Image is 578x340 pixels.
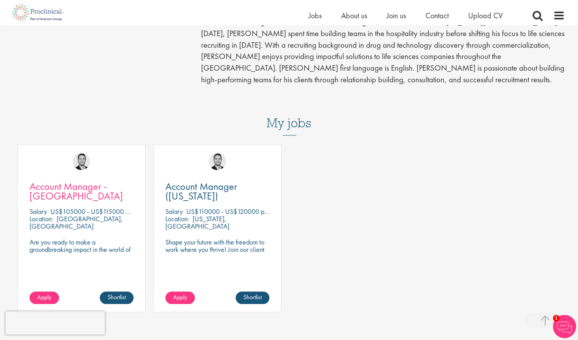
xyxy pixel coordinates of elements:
span: Salary [165,207,183,216]
p: Shape your future with the freedom to work where you thrive! Join our client with this fully remo... [165,238,269,268]
a: Account Manager - [GEOGRAPHIC_DATA] [30,182,134,201]
a: Account Manager ([US_STATE]) [165,182,269,201]
span: 1 [553,315,559,321]
span: Location: [165,214,189,223]
a: Join us [387,10,406,21]
a: Shortlist [100,291,134,304]
a: Apply [30,291,59,304]
p: Are you ready to make a groundbreaking impact in the world of biotechnology? Join a growing compa... [30,238,134,275]
span: Account Manager - [GEOGRAPHIC_DATA] [30,180,123,203]
span: Location: [30,214,53,223]
a: Jobs [309,10,322,21]
p: US$110000 - US$120000 per annum [186,207,289,216]
p: [PERSON_NAME] joined Proclinical Staffing in [DATE]. Specializing in the US Market, [PERSON_NAME]... [201,5,565,85]
p: US$105000 - US$115000 per annum [50,207,153,216]
img: Parker Jensen [73,153,90,170]
a: Upload CV [468,10,503,21]
span: Account Manager ([US_STATE]) [165,180,237,203]
p: [GEOGRAPHIC_DATA], [GEOGRAPHIC_DATA] [30,214,123,231]
a: Apply [165,291,195,304]
span: Apply [37,293,51,301]
span: Salary [30,207,47,216]
h3: My jobs [14,116,565,130]
img: Parker Jensen [208,153,226,170]
span: Apply [173,293,187,301]
a: Contact [425,10,449,21]
img: Chatbot [553,315,576,338]
a: About us [341,10,367,21]
a: Shortlist [236,291,269,304]
iframe: reCAPTCHA [5,311,105,335]
p: [US_STATE], [GEOGRAPHIC_DATA] [165,214,229,231]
